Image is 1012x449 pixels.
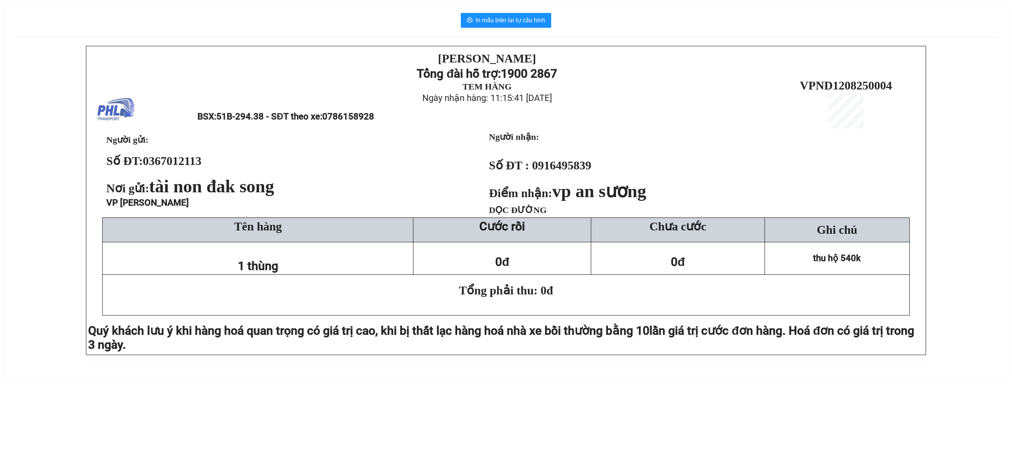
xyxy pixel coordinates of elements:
span: DỌC ĐƯỜNG [489,205,547,215]
span: In mẫu biên lai tự cấu hình [476,16,545,25]
span: 0đ [495,255,509,269]
span: thu hộ 540k [813,253,861,263]
span: 0916495839 [532,159,591,172]
span: VPND1208250004 [800,79,892,92]
strong: TEM HÀNG [462,82,512,91]
strong: [PERSON_NAME] [438,52,536,65]
strong: Cước rồi [479,219,525,233]
strong: Người nhận: [489,132,539,142]
span: 51B-294.38 - SĐT theo xe: [216,111,374,122]
img: logo [97,91,135,129]
span: Tên hàng [234,220,282,233]
span: Tổng phải thu: 0đ [459,284,553,297]
span: vp an sương [552,181,646,201]
span: Ghi chú [817,223,857,236]
strong: 1900 2867 [501,67,557,81]
span: VP [PERSON_NAME] [106,198,189,208]
span: Nơi gửi: [106,182,277,195]
button: printerIn mẫu biên lai tự cấu hình [461,13,551,28]
span: BSX: [197,111,374,122]
span: 1 thùng [238,259,278,273]
strong: Tổng đài hỗ trợ: [417,67,501,81]
strong: Số ĐT : [489,159,529,172]
span: Ngày nhận hàng: 11:15:41 [DATE] [422,93,552,103]
span: 0đ [671,255,685,269]
span: 0367012113 [143,154,202,168]
strong: Điểm nhận: [489,186,646,200]
span: Người gửi: [106,135,149,145]
span: Quý khách lưu ý khi hàng hoá quan trọng có giá trị cao, khi bị thất lạc hàng hoá nhà xe bồi thườn... [88,324,649,338]
span: Chưa cước [649,220,706,233]
span: tài non đak song [149,176,274,196]
span: 0786158928 [322,111,374,122]
span: lần giá trị cước đơn hàng. Hoá đơn có giá trị trong 3 ngày. [88,324,914,352]
strong: Số ĐT: [106,154,202,168]
span: printer [467,17,473,24]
